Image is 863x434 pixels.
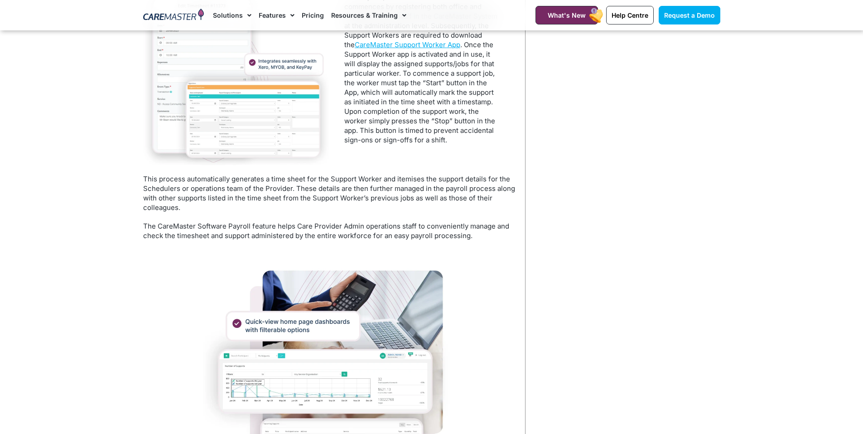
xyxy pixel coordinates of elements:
[143,9,204,22] img: CareMaster Logo
[659,6,720,24] a: Request a Demo
[143,221,516,240] p: The CareMaster Software Payroll feature helps Care Provider Admin operations staff to convenientl...
[535,6,598,24] a: What's New
[355,40,460,49] a: CareMaster Support Worker App
[612,11,648,19] span: Help Centre
[664,11,715,19] span: Request a Demo
[143,174,516,212] p: This process automatically generates a time sheet for the Support Worker and itemises the support...
[606,6,654,24] a: Help Centre
[548,11,586,19] span: What's New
